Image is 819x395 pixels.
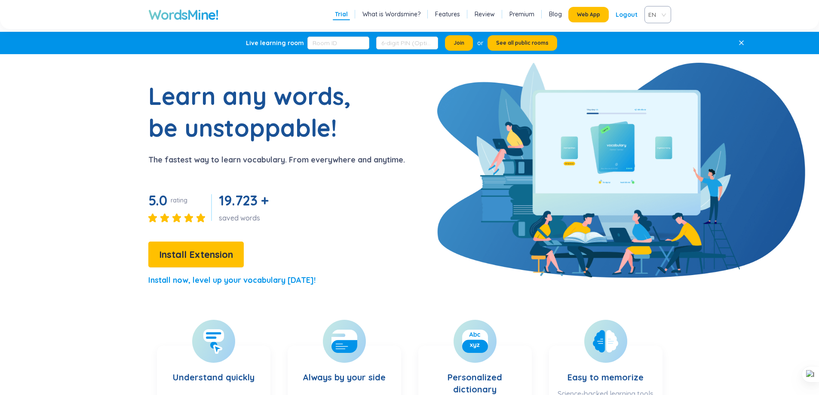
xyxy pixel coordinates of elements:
[219,192,269,209] span: 19.723 +
[477,38,483,48] div: or
[148,80,363,144] h1: Learn any words, be unstoppable!
[567,354,644,385] h3: Easy to memorize
[445,35,473,51] button: Join
[219,213,272,223] div: saved words
[335,10,348,18] a: Trial
[549,10,562,18] a: Blog
[173,354,255,389] h3: Understand quickly
[159,247,233,262] span: Install Extension
[148,251,244,260] a: Install Extension
[148,154,405,166] p: The fastest way to learn vocabulary. From everywhere and anytime.
[171,196,187,205] div: rating
[148,274,316,286] p: Install now, level up your vocabulary [DATE]!
[246,39,304,47] div: Live learning room
[303,354,386,389] h3: Always by your side
[496,40,549,46] span: See all public rooms
[454,40,464,46] span: Join
[475,10,495,18] a: Review
[435,10,460,18] a: Features
[488,35,557,51] button: See all public rooms
[616,7,638,22] div: Logout
[307,37,369,49] input: Room ID
[577,11,600,18] span: Web App
[362,10,420,18] a: What is Wordsmine?
[568,7,609,22] button: Web App
[148,6,218,23] a: WordsMine!
[648,8,664,21] span: VIE
[148,192,167,209] span: 5.0
[148,242,244,267] button: Install Extension
[509,10,534,18] a: Premium
[376,37,438,49] input: 6-digit PIN (Optional)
